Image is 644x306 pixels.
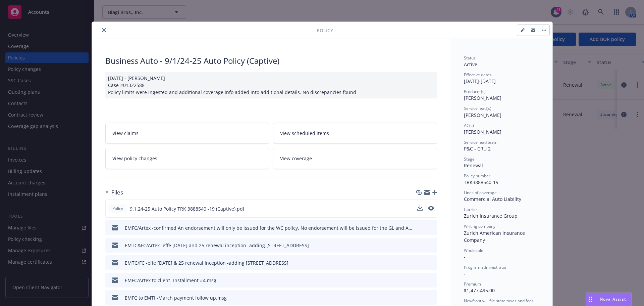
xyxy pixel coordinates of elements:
[464,287,495,294] span: $1,477,495.00
[273,148,437,169] a: View coverage
[464,112,501,118] span: [PERSON_NAME]
[417,205,423,212] button: download file
[428,224,434,231] button: preview file
[464,162,483,169] span: Renewal
[280,155,312,162] span: View coverage
[317,27,333,34] span: Policy
[464,196,521,202] span: Commercial Auto Liability
[428,242,434,249] button: preview file
[418,242,423,249] button: download file
[418,294,423,301] button: download file
[105,188,123,197] div: Files
[464,72,491,78] span: Effective dates
[464,61,477,68] span: Active
[105,72,437,98] div: [DATE] - [PERSON_NAME] Case #01322588 Policy limits were ingested and additional coverage info ad...
[464,281,481,287] span: Premium
[464,123,474,128] span: AC(s)
[464,254,466,260] span: -
[125,224,415,231] div: EMFC/Artex -confirmed An endorsement will only be issued for the WC policy. No endorsement will b...
[428,205,434,212] button: preview file
[464,223,495,229] span: Writing company
[112,155,157,162] span: View policy changes
[428,259,434,266] button: preview file
[125,294,227,301] div: EMFC to EMTI -March payment follow up.msg
[464,213,518,219] span: Zurich Insurance Group
[273,123,437,144] a: View scheduled items
[100,26,108,34] button: close
[464,207,477,212] span: Carrier
[464,190,497,195] span: Lines of coverage
[105,55,437,67] div: Business Auto - 9/1/24-25 Auto Policy (Captive)
[464,95,501,101] span: [PERSON_NAME]
[464,129,501,135] span: [PERSON_NAME]
[125,277,216,284] div: EMFC/Artex to client -Installment #4.msg
[130,205,245,212] span: 9.1.24-25 Auto Policy TRK 3888540 -19 (Captive).pdf
[418,224,423,231] button: download file
[464,55,476,61] span: Status
[464,248,485,253] span: Wholesaler
[428,294,434,301] button: preview file
[464,173,490,179] span: Policy number
[464,156,475,162] span: Stage
[111,206,124,212] span: Policy
[111,188,123,197] h3: Files
[418,277,423,284] button: download file
[464,298,534,304] span: Newfront will file state taxes and fees
[464,139,497,145] span: Service lead team
[112,130,139,137] span: View claims
[464,270,466,277] span: -
[586,293,632,306] button: Nova Assist
[125,259,288,266] div: EMTC/FC -effe [DATE] & 25 renewal Inception -adding [STREET_ADDRESS]
[464,72,539,85] div: [DATE] - [DATE]
[464,264,507,270] span: Program administrator
[600,296,626,302] span: Nova Assist
[464,179,498,185] span: TRK3888540-19
[417,205,423,211] button: download file
[418,259,423,266] button: download file
[428,277,434,284] button: preview file
[464,105,491,111] span: Service lead(s)
[464,89,486,94] span: Producer(s)
[586,293,594,306] div: Drag to move
[280,130,329,137] span: View scheduled items
[464,145,491,152] span: P&C - CRU 2
[428,206,434,211] button: preview file
[105,148,269,169] a: View policy changes
[125,242,309,249] div: EMTC&FC/Artex -effe [DATE] and 25 renewal inception -adding [STREET_ADDRESS]
[105,123,269,144] a: View claims
[464,230,526,243] span: Zurich American Insurance Company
